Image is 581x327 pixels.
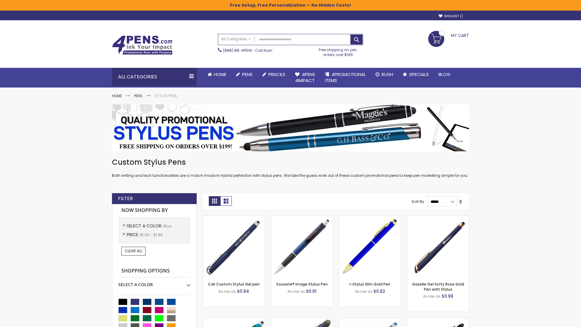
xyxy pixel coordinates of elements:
[313,45,363,57] div: Free shipping on pen orders over $199
[407,216,469,277] img: Gazelle Gel Softy Rose Gold Pen with Stylus-Blue
[127,232,140,238] span: Price
[127,223,163,229] span: Select A Color
[155,93,177,98] strong: Stylus Pens
[208,282,260,287] a: Cali Custom Stylus Gel pen
[268,71,285,78] span: Pencils
[271,216,333,277] img: Souvenir® Image Stylus Pen-Blue
[140,232,163,237] span: $1.00 - $1.99
[112,68,197,86] div: All Categories
[412,199,424,204] label: Sort By
[325,71,366,84] span: 4PROMOTIONAL ITEMS
[223,48,272,53] span: - Call Now!
[409,71,429,78] span: Specials
[441,293,453,299] span: $0.99
[203,216,264,277] img: Cali Custom Stylus Gel pen-Blue
[218,289,236,294] span: As low as
[271,216,333,221] a: Souvenir® Image Stylus Pen-Blue
[203,318,264,323] a: Neon Stylus Highlighter-Pen Combo-Blue
[112,157,469,178] div: Both writing and tech functionalities are a match made in hybrid perfection with stylus pens. We ...
[373,288,385,294] span: $0.82
[237,288,249,294] span: $0.84
[371,68,398,81] a: Rush
[223,48,252,53] a: (888) 88-4PENS
[434,68,455,81] a: Blog
[423,294,441,299] span: As low as
[339,318,401,323] a: Islander Softy Gel with Stylus - ColorJet Imprint-Blue
[203,68,231,81] a: Home
[439,14,463,18] a: Wishlist
[271,318,333,323] a: Souvenir® Jalan Highlighter Stylus Pen Combo-Blue
[382,71,393,78] span: Rush
[112,157,469,167] h1: Custom Stylus Pens
[134,93,143,98] a: Pens
[163,223,171,229] span: Blue
[398,68,434,81] a: Specials
[125,248,142,253] span: Clear All
[112,35,172,55] img: 4Pens Custom Pens and Promotional Products
[218,34,254,44] a: All Categories
[295,71,315,84] span: 4Pens 4impact
[350,282,390,287] a: I-Stylus Slim Gold Pen
[258,68,290,81] a: Pencils
[407,318,469,323] a: Custom Soft Touch® Metal Pens with Stylus-Blue
[276,282,328,287] a: Souvenir® Image Stylus Pen
[112,93,122,98] a: Home
[290,68,320,88] a: 4Pens4impact
[214,71,226,78] span: Home
[231,68,258,81] a: Pens
[118,277,190,288] div: Select A Color
[355,289,373,294] span: As low as
[121,247,146,255] a: Clear All
[203,216,264,221] a: Cali Custom Stylus Gel pen-Blue
[339,216,401,221] a: I-Stylus Slim Gold-Blue
[339,216,401,277] img: I-Stylus Slim Gold-Blue
[407,216,469,221] a: Gazelle Gel Softy Rose Gold Pen with Stylus-Blue
[412,282,464,292] a: Gazelle Gel Softy Rose Gold Pen with Stylus
[320,68,371,88] a: 4PROMOTIONALITEMS
[242,71,253,78] span: Pens
[118,265,190,278] strong: Shopping Options
[118,195,133,202] strong: Filter
[112,104,469,151] img: Stylus Pens
[221,37,251,41] span: All Categories
[209,196,220,206] strong: Grid
[118,204,190,217] strong: Now Shopping by
[438,71,450,78] span: Blog
[306,288,317,294] span: $0.91
[287,289,305,294] span: As low as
